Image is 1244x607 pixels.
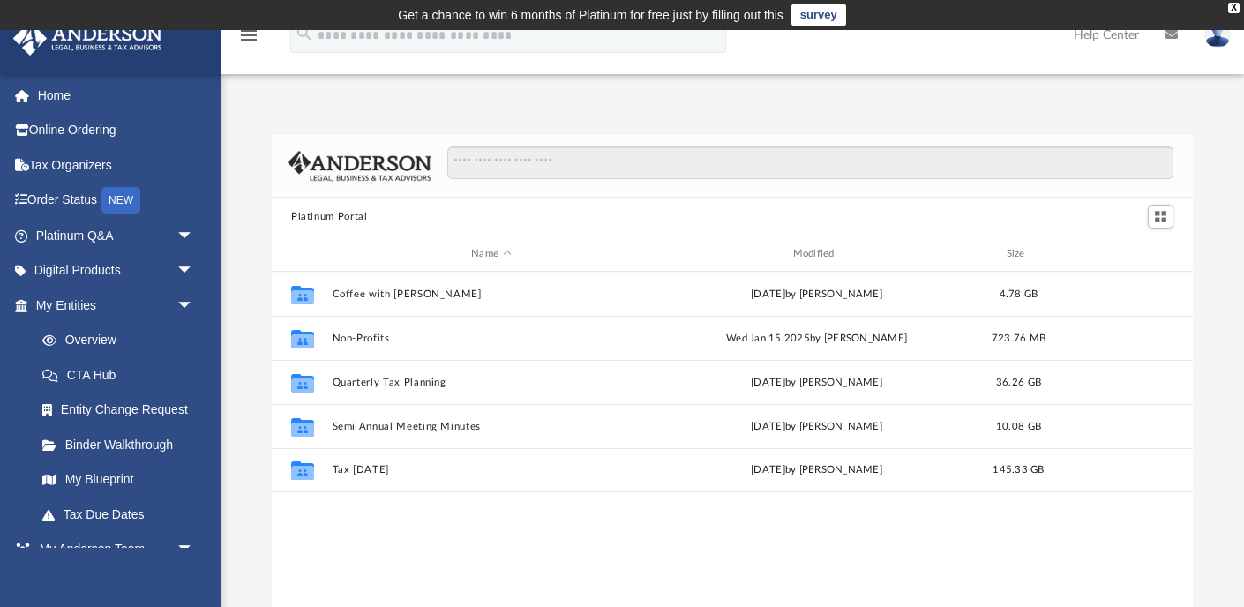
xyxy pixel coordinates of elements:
a: Tax Due Dates [25,497,221,532]
div: id [280,246,324,262]
a: CTA Hub [25,357,221,393]
div: close [1228,3,1240,13]
a: Digital Productsarrow_drop_down [12,253,221,289]
a: Entity Change Request [25,393,221,428]
div: Name [332,246,650,262]
span: arrow_drop_down [176,253,212,289]
a: My Blueprint [25,462,212,498]
div: [DATE] by [PERSON_NAME] [658,287,976,303]
button: Platinum Portal [291,209,368,225]
button: Switch to Grid View [1148,205,1174,229]
a: Platinum Q&Aarrow_drop_down [12,218,221,253]
input: Search files and folders [447,146,1173,180]
div: id [1061,246,1185,262]
button: Semi Annual Meeting Minutes [333,421,650,432]
div: [DATE] by [PERSON_NAME] [658,375,976,391]
span: 36.26 GB [996,378,1041,387]
div: Get a chance to win 6 months of Platinum for free just by filling out this [398,4,783,26]
button: Non-Profits [333,333,650,344]
a: Tax Organizers [12,147,221,183]
a: Online Ordering [12,113,221,148]
button: Coffee with [PERSON_NAME] [333,289,650,300]
div: Modified [657,246,976,262]
a: Overview [25,323,221,358]
span: 145.33 GB [993,465,1044,475]
button: Tax [DATE] [333,464,650,476]
a: My Anderson Teamarrow_drop_down [12,532,212,567]
a: survey [791,4,846,26]
span: 10.08 GB [996,422,1041,431]
div: NEW [101,187,140,214]
div: [DATE] by [PERSON_NAME] [658,419,976,435]
button: Quarterly Tax Planning [333,377,650,388]
a: Home [12,78,221,113]
a: Order StatusNEW [12,183,221,219]
div: Size [984,246,1054,262]
a: menu [238,34,259,46]
div: [DATE] by [PERSON_NAME] [658,462,976,478]
span: arrow_drop_down [176,218,212,254]
img: Anderson Advisors Platinum Portal [8,21,168,56]
i: search [295,24,314,43]
span: 4.78 GB [1000,289,1038,299]
i: menu [238,25,259,46]
span: 723.76 MB [992,333,1045,343]
a: My Entitiesarrow_drop_down [12,288,221,323]
div: Wed Jan 15 2025 by [PERSON_NAME] [658,331,976,347]
span: arrow_drop_down [176,532,212,568]
a: Binder Walkthrough [25,427,221,462]
span: arrow_drop_down [176,288,212,324]
img: User Pic [1204,22,1231,48]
